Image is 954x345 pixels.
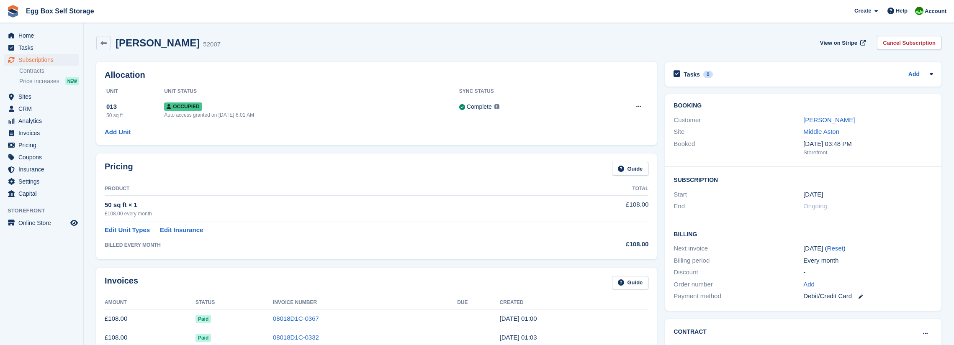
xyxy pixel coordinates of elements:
[803,116,855,123] a: [PERSON_NAME]
[4,54,79,66] a: menu
[18,127,69,139] span: Invoices
[820,39,857,47] span: View on Stripe
[164,102,202,111] span: Occupied
[4,217,79,229] a: menu
[105,70,648,80] h2: Allocation
[817,36,867,50] a: View on Stripe
[23,4,98,18] a: Egg Box Self Storage
[4,139,79,151] a: menu
[547,195,648,222] td: £108.00
[803,128,839,135] a: Middle Aston
[896,7,908,15] span: Help
[674,327,707,336] h2: Contract
[494,104,499,109] img: icon-info-grey-7440780725fd019a000dd9b08b2336e03edf1995a4989e88bcd33f0948082b44.svg
[674,256,803,266] div: Billing period
[674,175,933,184] h2: Subscription
[674,230,933,238] h2: Billing
[105,225,150,235] a: Edit Unit Types
[803,291,933,301] div: Debit/Credit Card
[203,40,221,49] div: 52007
[18,139,69,151] span: Pricing
[105,182,547,196] th: Product
[18,91,69,102] span: Sites
[105,210,547,217] div: £108.00 every month
[547,240,648,249] div: £108.00
[854,7,871,15] span: Create
[612,162,649,176] a: Guide
[4,176,79,187] a: menu
[273,296,457,309] th: Invoice Number
[164,111,459,119] div: Auto access granted on [DATE] 6:01 AM
[674,127,803,137] div: Site
[19,67,79,75] a: Contracts
[18,30,69,41] span: Home
[500,334,537,341] time: 2025-07-06 00:03:54 UTC
[195,296,273,309] th: Status
[4,42,79,54] a: menu
[18,151,69,163] span: Coupons
[105,296,195,309] th: Amount
[18,42,69,54] span: Tasks
[827,245,843,252] a: Reset
[915,7,923,15] img: Charles Sandy
[547,182,648,196] th: Total
[273,315,319,322] a: 08018D1C-0367
[674,268,803,277] div: Discount
[4,127,79,139] a: menu
[4,164,79,175] a: menu
[105,276,138,290] h2: Invoices
[69,218,79,228] a: Preview store
[4,188,79,199] a: menu
[459,85,591,98] th: Sync Status
[803,190,823,199] time: 2024-09-06 00:00:00 UTC
[4,91,79,102] a: menu
[500,296,649,309] th: Created
[803,268,933,277] div: -
[18,176,69,187] span: Settings
[674,244,803,253] div: Next invoice
[106,112,164,119] div: 50 sq ft
[703,71,713,78] div: 0
[803,280,815,289] a: Add
[467,102,492,111] div: Complete
[4,103,79,115] a: menu
[674,190,803,199] div: Start
[195,315,211,323] span: Paid
[105,162,133,176] h2: Pricing
[105,200,547,210] div: 50 sq ft × 1
[674,202,803,211] div: End
[18,217,69,229] span: Online Store
[803,244,933,253] div: [DATE] ( )
[105,241,547,249] div: BILLED EVERY MONTH
[674,291,803,301] div: Payment method
[4,30,79,41] a: menu
[116,37,200,49] h2: [PERSON_NAME]
[877,36,941,50] a: Cancel Subscription
[19,77,59,85] span: Price increases
[19,77,79,86] a: Price increases NEW
[18,115,69,127] span: Analytics
[4,115,79,127] a: menu
[684,71,700,78] h2: Tasks
[803,256,933,266] div: Every month
[674,280,803,289] div: Order number
[65,77,79,85] div: NEW
[105,85,164,98] th: Unit
[457,296,499,309] th: Due
[8,207,83,215] span: Storefront
[18,164,69,175] span: Insurance
[500,315,537,322] time: 2025-08-06 00:00:20 UTC
[160,225,203,235] a: Edit Insurance
[4,151,79,163] a: menu
[18,103,69,115] span: CRM
[195,334,211,342] span: Paid
[105,309,195,328] td: £108.00
[18,54,69,66] span: Subscriptions
[674,139,803,157] div: Booked
[908,70,920,79] a: Add
[164,85,459,98] th: Unit Status
[106,102,164,112] div: 013
[674,102,933,109] h2: Booking
[925,7,946,15] span: Account
[18,188,69,199] span: Capital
